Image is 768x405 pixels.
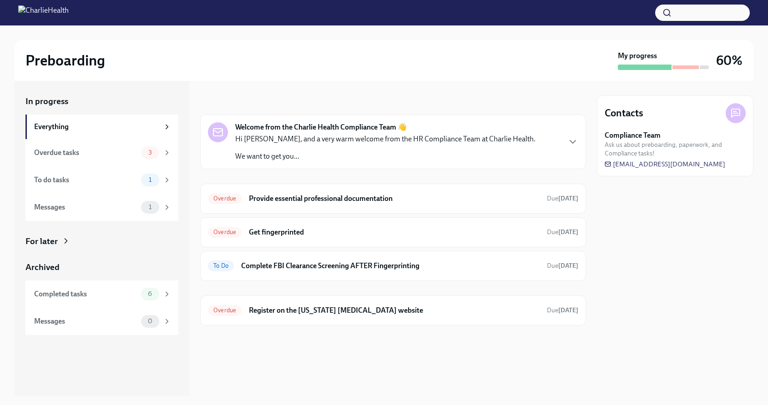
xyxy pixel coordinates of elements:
a: To do tasks1 [25,166,178,194]
div: For later [25,235,58,247]
a: [EMAIL_ADDRESS][DOMAIN_NAME] [605,160,725,169]
a: Messages0 [25,308,178,335]
h6: Provide essential professional documentation [249,194,540,204]
span: 3 [143,149,157,156]
a: Completed tasks6 [25,280,178,308]
strong: [DATE] [558,228,578,236]
p: Hi [PERSON_NAME], and a very warm welcome from the HR Compliance Team at Charlie Health. [235,134,536,144]
a: Messages1 [25,194,178,221]
strong: Welcome from the Charlie Health Compliance Team 👋 [235,122,407,132]
span: Due [547,195,578,202]
div: In progress [200,95,243,107]
div: To do tasks [34,175,137,185]
h2: Preboarding [25,51,105,70]
span: Due [547,228,578,236]
span: Overdue [208,195,242,202]
span: 6 [142,290,157,297]
span: To Do [208,262,234,269]
span: Due [547,262,578,270]
strong: [DATE] [558,195,578,202]
a: OverdueGet fingerprintedDue[DATE] [208,225,578,240]
span: August 28th, 2025 09:00 [547,306,578,315]
span: 0 [142,318,158,325]
span: 1 [143,204,157,210]
a: OverdueProvide essential professional documentationDue[DATE] [208,191,578,206]
span: August 31st, 2025 09:00 [547,194,578,203]
h6: Register on the [US_STATE] [MEDICAL_DATA] website [249,305,540,315]
h6: Complete FBI Clearance Screening AFTER Fingerprinting [241,261,540,271]
span: Ask us about preboarding, paperwork, and Compliance tasks! [605,140,746,158]
a: Archived [25,261,178,273]
strong: [DATE] [558,262,578,270]
span: Due [547,306,578,314]
a: Overdue tasks3 [25,139,178,166]
div: Messages [34,202,137,212]
a: OverdueRegister on the [US_STATE] [MEDICAL_DATA] websiteDue[DATE] [208,303,578,318]
div: Completed tasks [34,289,137,299]
h4: Contacts [605,106,643,120]
a: For later [25,235,178,247]
a: In progress [25,95,178,107]
strong: Compliance Team [605,130,661,140]
span: September 4th, 2025 09:00 [547,261,578,270]
a: Everything [25,115,178,139]
span: Overdue [208,307,242,314]
span: September 1st, 2025 09:00 [547,228,578,236]
div: Everything [34,122,159,132]
p: We want to get you... [235,151,536,161]
div: Messages [34,316,137,326]
h3: 60% [716,52,743,69]
h6: Get fingerprinted [249,227,540,237]
a: To DoComplete FBI Clearance Screening AFTER FingerprintingDue[DATE] [208,259,578,273]
strong: My progress [618,51,657,61]
span: Overdue [208,229,242,235]
span: 1 [143,176,157,183]
strong: [DATE] [558,306,578,314]
img: CharlieHealth [18,5,69,20]
div: Overdue tasks [34,148,137,158]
